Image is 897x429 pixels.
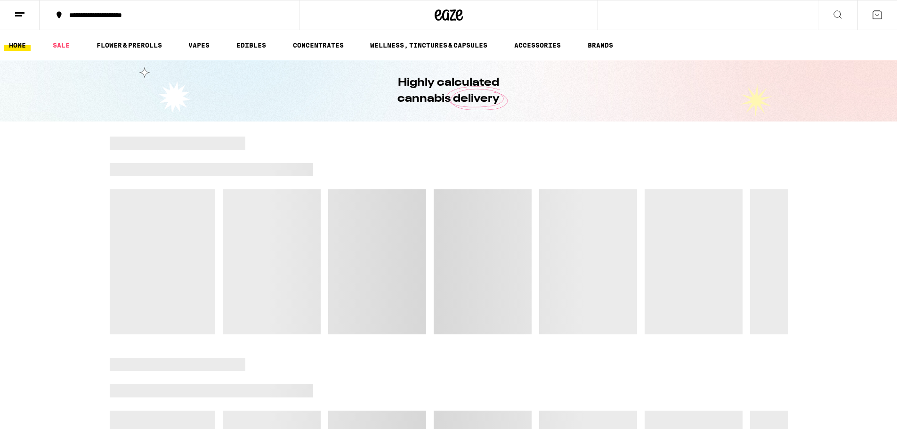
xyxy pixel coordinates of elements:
[232,40,271,51] a: EDIBLES
[365,40,492,51] a: WELLNESS, TINCTURES & CAPSULES
[371,75,526,107] h1: Highly calculated cannabis delivery
[92,40,167,51] a: FLOWER & PREROLLS
[184,40,214,51] a: VAPES
[48,40,74,51] a: SALE
[288,40,348,51] a: CONCENTRATES
[509,40,566,51] a: ACCESSORIES
[583,40,618,51] button: BRANDS
[4,40,31,51] a: HOME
